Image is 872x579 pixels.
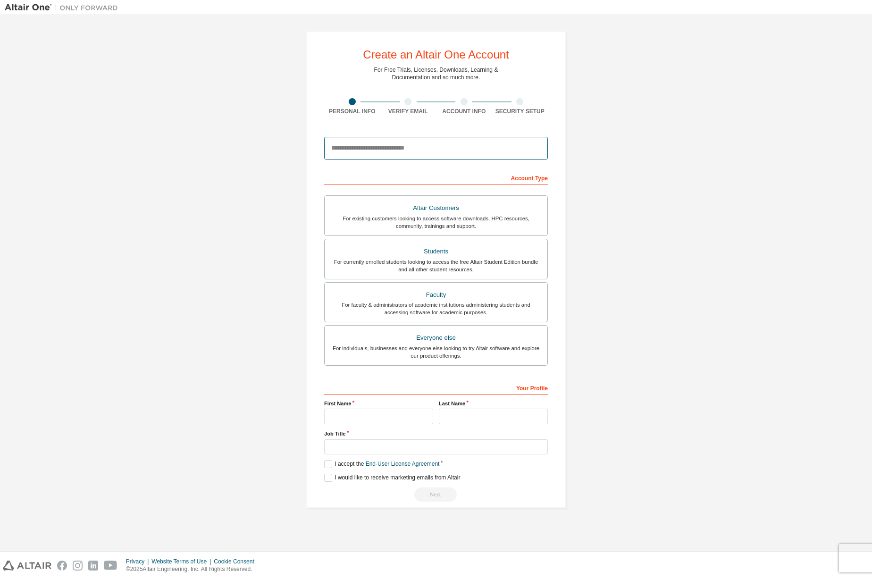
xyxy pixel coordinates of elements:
div: Privacy [126,558,151,565]
div: For existing customers looking to access software downloads, HPC resources, community, trainings ... [330,215,542,230]
div: For currently enrolled students looking to access the free Altair Student Edition bundle and all ... [330,258,542,273]
div: Faculty [330,288,542,302]
label: Last Name [439,400,548,407]
div: Security Setup [492,108,548,115]
div: Account Info [436,108,492,115]
div: Students [330,245,542,258]
div: Personal Info [324,108,380,115]
div: Read and acccept EULA to continue [324,487,548,502]
div: For individuals, businesses and everyone else looking to try Altair software and explore our prod... [330,344,542,360]
p: © 2025 Altair Engineering, Inc. All Rights Reserved. [126,565,260,573]
img: Altair One [5,3,123,12]
div: Account Type [324,170,548,185]
div: Altair Customers [330,201,542,215]
div: Verify Email [380,108,436,115]
a: End-User License Agreement [366,461,440,467]
label: I would like to receive marketing emails from Altair [324,474,460,482]
label: I accept the [324,460,439,468]
img: facebook.svg [57,561,67,571]
img: linkedin.svg [88,561,98,571]
img: youtube.svg [104,561,117,571]
label: First Name [324,400,433,407]
div: For Free Trials, Licenses, Downloads, Learning & Documentation and so much more. [374,66,498,81]
img: instagram.svg [73,561,83,571]
div: Cookie Consent [214,558,260,565]
div: Create an Altair One Account [363,49,509,60]
label: Job Title [324,430,548,437]
img: altair_logo.svg [3,561,51,571]
div: Everyone else [330,331,542,344]
div: For faculty & administrators of academic institutions administering students and accessing softwa... [330,301,542,316]
div: Website Terms of Use [151,558,214,565]
div: Your Profile [324,380,548,395]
